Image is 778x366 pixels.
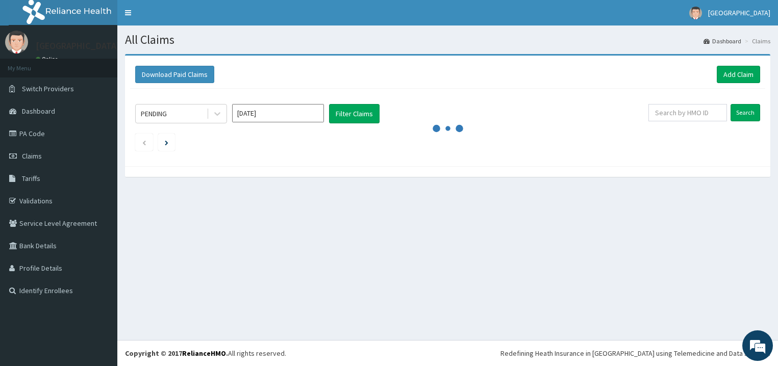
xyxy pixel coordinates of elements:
[141,109,167,119] div: PENDING
[648,104,727,121] input: Search by HMO ID
[125,349,228,358] strong: Copyright © 2017 .
[117,340,778,366] footer: All rights reserved.
[232,104,324,122] input: Select Month and Year
[708,8,770,17] span: [GEOGRAPHIC_DATA]
[500,348,770,358] div: Redefining Heath Insurance in [GEOGRAPHIC_DATA] using Telemedicine and Data Science!
[22,84,74,93] span: Switch Providers
[165,138,168,147] a: Next page
[36,41,120,50] p: [GEOGRAPHIC_DATA]
[5,31,28,54] img: User Image
[329,104,380,123] button: Filter Claims
[22,174,40,183] span: Tariffs
[125,33,770,46] h1: All Claims
[182,349,226,358] a: RelianceHMO
[22,107,55,116] span: Dashboard
[704,37,741,45] a: Dashboard
[717,66,760,83] a: Add Claim
[135,66,214,83] button: Download Paid Claims
[36,56,60,63] a: Online
[742,37,770,45] li: Claims
[142,138,146,147] a: Previous page
[433,113,463,144] svg: audio-loading
[22,151,42,161] span: Claims
[689,7,702,19] img: User Image
[731,104,760,121] input: Search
